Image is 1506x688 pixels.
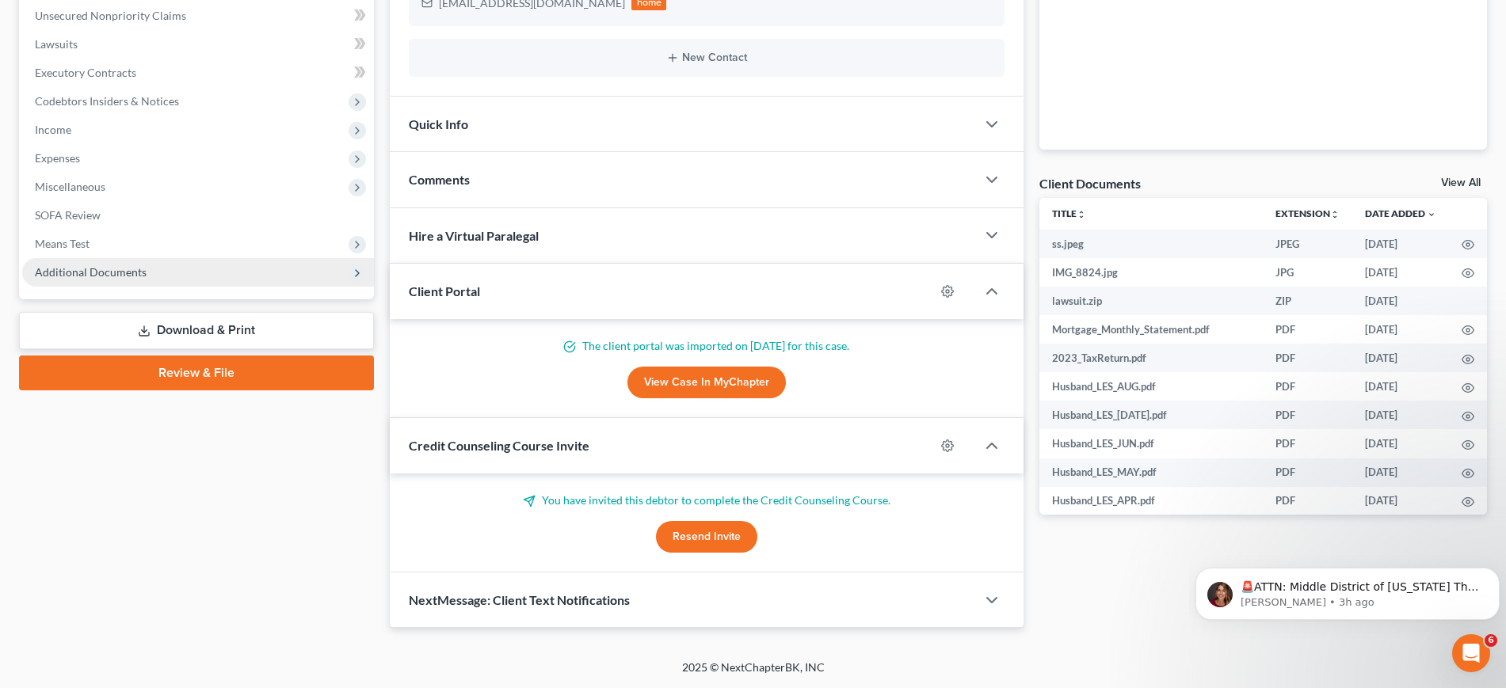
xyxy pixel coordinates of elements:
a: Extensionunfold_more [1275,207,1340,219]
div: Client Documents [1039,175,1141,192]
span: Codebtors Insiders & Notices [35,94,179,108]
td: [DATE] [1352,487,1449,515]
td: Husband_LES_AUG.pdf [1039,372,1263,401]
span: Credit Counseling Course Invite [409,438,589,453]
a: Unsecured Nonpriority Claims [22,2,374,30]
td: [DATE] [1352,429,1449,458]
span: Lawsuits [35,37,78,51]
td: Husband_LES_APR.pdf [1039,487,1263,515]
td: PDF [1263,458,1352,487]
a: View Case in MyChapter [627,367,786,398]
td: [DATE] [1352,230,1449,258]
td: [DATE] [1352,458,1449,487]
a: Review & File [19,355,374,390]
td: lawsuit.zip [1039,287,1263,315]
span: 6 [1485,634,1497,647]
span: Executory Contracts [35,66,136,79]
span: Miscellaneous [35,180,105,193]
iframe: Intercom live chat [1452,634,1490,672]
td: PDF [1263,315,1352,344]
a: Executory Contracts [22,59,374,87]
td: ZIP [1263,287,1352,315]
button: New Contact [421,51,991,64]
td: PDF [1263,487,1352,515]
span: Unsecured Nonpriority Claims [35,9,186,22]
a: Download & Print [19,312,374,349]
td: PDF [1263,429,1352,458]
td: [DATE] [1352,315,1449,344]
td: [DATE] [1352,344,1449,372]
td: ss.jpeg [1039,230,1263,258]
span: Hire a Virtual Paralegal [409,228,539,243]
td: JPG [1263,258,1352,287]
a: Lawsuits [22,30,374,59]
td: [DATE] [1352,287,1449,315]
td: Mortgage_Monthly_Statement.pdf [1039,315,1263,344]
span: Expenses [35,151,80,165]
p: The client portal was imported on [DATE] for this case. [409,338,1004,354]
span: Quick Info [409,116,468,131]
i: expand_more [1427,210,1436,219]
i: unfold_more [1330,210,1340,219]
span: Client Portal [409,283,480,298]
td: PDF [1263,401,1352,429]
button: Resend Invite [656,521,757,553]
td: 2023_TaxReturn.pdf [1039,344,1263,372]
td: JPEG [1263,230,1352,258]
span: Means Test [35,237,90,250]
td: PDF [1263,372,1352,401]
td: Husband_LES_MAY.pdf [1039,458,1263,487]
span: NextMessage: Client Text Notifications [409,592,630,607]
td: [DATE] [1352,372,1449,401]
span: SOFA Review [35,208,101,222]
td: [DATE] [1352,258,1449,287]
td: IMG_8824.jpg [1039,258,1263,287]
td: Husband_LES_JUN.pdf [1039,429,1263,458]
span: Comments [409,172,470,187]
td: Husband_LES_[DATE].pdf [1039,401,1263,429]
a: Date Added expand_more [1365,207,1436,219]
p: You have invited this debtor to complete the Credit Counseling Course. [409,492,1004,508]
a: SOFA Review [22,201,374,230]
a: View All [1441,177,1481,188]
div: 2025 © NextChapterBK, INC [302,659,1205,688]
td: PDF [1263,344,1352,372]
iframe: Intercom notifications message [1189,534,1506,645]
span: Additional Documents [35,265,147,279]
td: [DATE] [1352,401,1449,429]
i: unfold_more [1077,210,1086,219]
a: Titleunfold_more [1052,207,1086,219]
span: Income [35,123,71,136]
